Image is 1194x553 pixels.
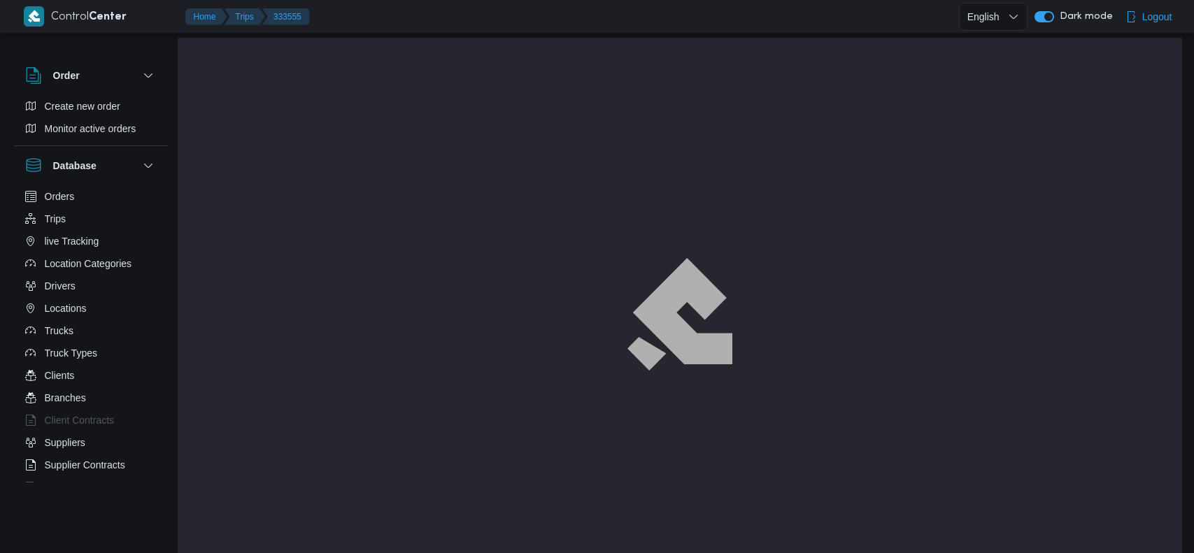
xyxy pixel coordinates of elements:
[1120,3,1178,31] button: Logout
[20,431,162,454] button: Suppliers
[45,434,85,451] span: Suppliers
[25,157,157,174] button: Database
[20,275,162,297] button: Drivers
[45,120,136,137] span: Monitor active orders
[45,300,87,317] span: Locations
[45,98,120,115] span: Create new order
[262,8,310,25] button: 333555
[20,319,162,342] button: Trucks
[53,157,97,174] h3: Database
[20,297,162,319] button: Locations
[20,117,162,140] button: Monitor active orders
[1054,11,1113,22] span: Dark mode
[89,12,127,22] b: Center
[45,322,73,339] span: Trucks
[24,6,44,27] img: X8yXhbKr1z7QwAAAABJRU5ErkJggg==
[45,233,99,250] span: live Tracking
[633,265,726,364] img: ILLA Logo
[45,345,97,361] span: Truck Types
[20,252,162,275] button: Location Categories
[20,364,162,387] button: Clients
[45,367,75,384] span: Clients
[14,185,168,488] div: Database
[45,210,66,227] span: Trips
[45,389,86,406] span: Branches
[14,95,168,145] div: Order
[45,278,76,294] span: Drivers
[20,185,162,208] button: Orders
[20,476,162,498] button: Devices
[20,342,162,364] button: Truck Types
[1142,8,1172,25] span: Logout
[45,188,75,205] span: Orders
[53,67,80,84] h3: Order
[45,255,132,272] span: Location Categories
[20,454,162,476] button: Supplier Contracts
[225,8,265,25] button: Trips
[20,409,162,431] button: Client Contracts
[45,457,125,473] span: Supplier Contracts
[45,412,115,429] span: Client Contracts
[25,67,157,84] button: Order
[20,208,162,230] button: Trips
[20,387,162,409] button: Branches
[185,8,227,25] button: Home
[20,95,162,117] button: Create new order
[20,230,162,252] button: live Tracking
[45,479,80,496] span: Devices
